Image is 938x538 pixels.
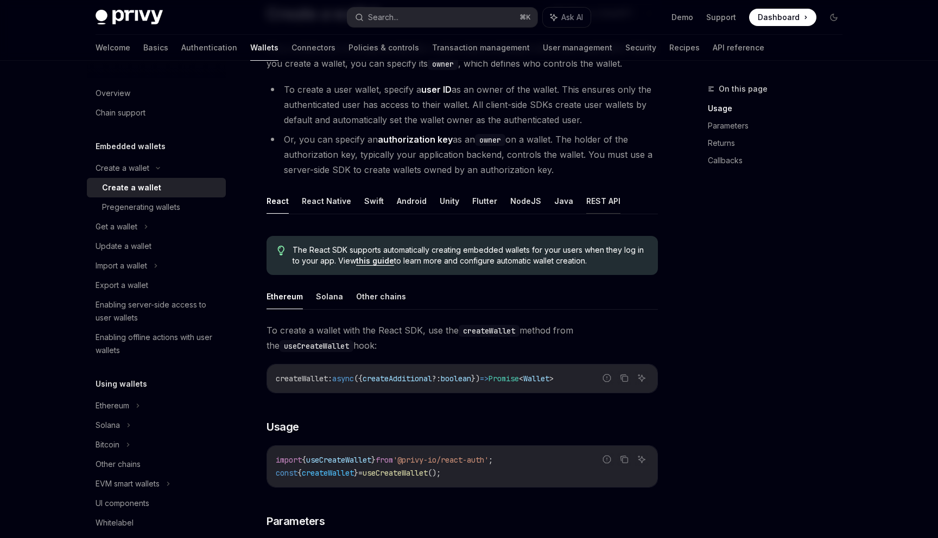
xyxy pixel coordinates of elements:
a: Welcome [96,35,130,61]
a: Recipes [669,35,700,61]
code: createWallet [459,325,519,337]
a: Wallets [250,35,278,61]
div: Search... [368,11,398,24]
span: To create a wallet with the React SDK, use the method from the hook: [267,323,658,353]
div: Bitcoin [96,438,119,451]
div: Overview [96,87,130,100]
strong: authorization key [378,134,453,145]
span: import [276,455,302,465]
a: User management [543,35,612,61]
span: Usage [267,419,299,434]
a: Parameters [708,117,851,134]
button: Report incorrect code [600,452,614,466]
a: Enabling offline actions with user wallets [87,328,226,360]
button: Ask AI [635,452,649,466]
div: Chain support [96,106,145,119]
span: useCreateWallet [363,468,428,478]
a: Callbacks [708,152,851,169]
a: Demo [671,12,693,23]
svg: Tip [277,246,285,255]
a: Transaction management [432,35,530,61]
span: The React SDK supports automatically creating embedded wallets for your users when they log in to... [293,245,647,266]
div: Whitelabel [96,516,134,529]
div: Export a wallet [96,279,148,292]
button: Ask AI [635,371,649,385]
div: Other chains [96,458,141,471]
code: useCreateWallet [280,340,353,352]
h5: Embedded wallets [96,140,166,153]
span: Parameters [267,514,325,529]
button: Other chains [356,284,406,309]
a: Export a wallet [87,276,226,295]
div: Create a wallet [102,181,161,194]
button: Search...⌘K [347,8,537,27]
button: NodeJS [510,188,541,214]
span: createAdditional [363,374,432,383]
span: => [480,374,489,383]
div: Update a wallet [96,240,151,253]
a: Enabling server-side access to user wallets [87,295,226,328]
button: Java [554,188,573,214]
span: ; [489,455,493,465]
span: On this page [719,82,768,95]
div: Pregenerating wallets [102,201,180,214]
span: { [297,468,302,478]
button: Solana [316,284,343,309]
div: Ethereum [96,399,129,412]
a: Chain support [87,103,226,123]
li: To create a user wallet, specify a as an owner of the wallet. This ensures only the authenticated... [267,82,658,127]
span: useCreateWallet [306,455,371,465]
span: ?: [432,374,441,383]
span: (); [428,468,441,478]
span: Dashboard [758,12,800,23]
a: this guide [356,256,394,266]
span: async [332,374,354,383]
span: from [376,455,393,465]
span: const [276,468,297,478]
button: Toggle dark mode [825,9,842,26]
a: Policies & controls [348,35,419,61]
div: Enabling offline actions with user wallets [96,331,219,357]
div: EVM smart wallets [96,477,160,490]
span: = [358,468,363,478]
div: Solana [96,419,120,432]
a: Connectors [291,35,335,61]
span: createWallet [302,468,354,478]
a: UI components [87,494,226,513]
a: Usage [708,100,851,117]
span: > [549,374,554,383]
img: dark logo [96,10,163,25]
span: boolean [441,374,471,383]
span: }) [471,374,480,383]
a: Whitelabel [87,513,226,533]
button: Swift [364,188,384,214]
div: Create a wallet [96,162,149,175]
a: Create a wallet [87,178,226,197]
span: Ask AI [561,12,583,23]
a: Overview [87,84,226,103]
button: Ethereum [267,284,303,309]
li: Or, you can specify an as an on a wallet. The holder of the authorization key, typically your app... [267,132,658,177]
code: owner [428,58,458,70]
div: Enabling server-side access to user wallets [96,298,219,324]
a: Authentication [181,35,237,61]
button: Flutter [472,188,497,214]
a: Pregenerating wallets [87,197,226,217]
button: Copy the contents from the code block [617,371,631,385]
button: REST API [586,188,620,214]
button: Copy the contents from the code block [617,452,631,466]
span: } [354,468,358,478]
button: Ask AI [543,8,591,27]
span: } [371,455,376,465]
button: Android [397,188,427,214]
span: < [519,374,523,383]
button: React Native [302,188,351,214]
div: Import a wallet [96,259,147,272]
a: Security [625,35,656,61]
span: : [328,374,332,383]
a: Update a wallet [87,236,226,256]
div: Get a wallet [96,220,137,233]
a: Other chains [87,454,226,474]
a: Dashboard [749,9,816,26]
button: React [267,188,289,214]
